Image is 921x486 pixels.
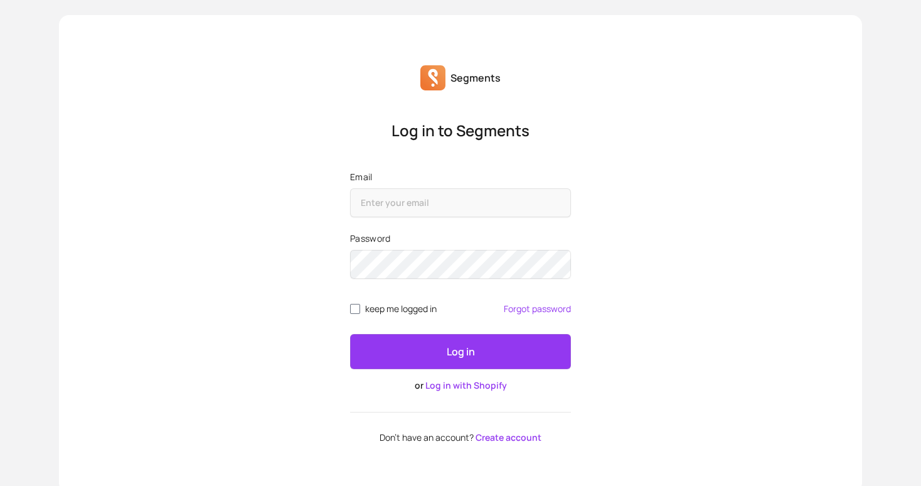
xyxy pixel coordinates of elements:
[476,431,541,443] a: Create account
[350,171,571,183] label: Email
[350,232,571,245] label: Password
[350,334,571,369] button: Log in
[365,304,437,314] span: keep me logged in
[504,304,571,314] a: Forgot password
[350,188,571,217] input: Email
[425,379,507,391] a: Log in with Shopify
[350,304,360,314] input: remember me
[350,121,571,141] p: Log in to Segments
[350,433,571,443] p: Don't have an account?
[450,70,501,85] p: Segments
[447,344,475,359] p: Log in
[350,250,571,279] input: Password
[350,379,571,392] p: or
